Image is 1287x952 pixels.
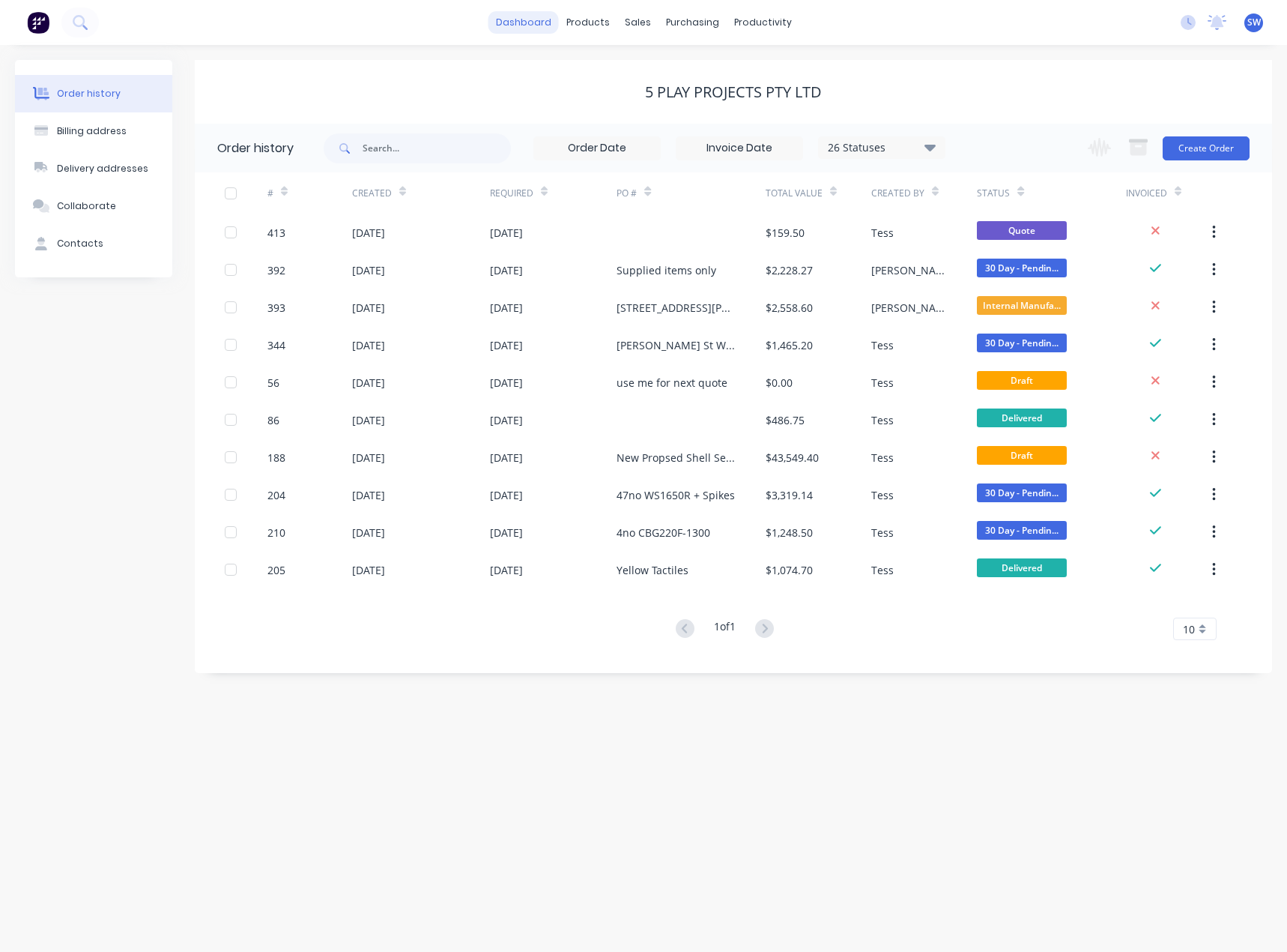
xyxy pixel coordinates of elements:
div: 47no WS1650R + Spikes [617,487,735,503]
div: products [559,11,617,34]
div: [DATE] [490,450,523,466]
a: dashboard [488,11,559,34]
div: Created By [871,187,924,200]
span: Quote [977,221,1067,240]
div: PO # [617,172,765,214]
div: $1,248.50 [766,525,813,540]
div: [DATE] [490,337,523,353]
input: Invoice Date [676,137,802,160]
button: Billing address [15,112,172,150]
div: [PERSON_NAME] St Warragul [617,337,735,353]
div: [DATE] [490,412,523,428]
div: [PERSON_NAME] [871,300,947,316]
div: [DATE] [352,487,385,503]
div: New Propsed Shell Service Station [617,450,735,466]
div: [DATE] [490,487,523,503]
div: $486.75 [766,412,805,428]
div: Total Value [766,187,823,200]
div: $2,228.27 [766,262,813,278]
span: Delivered [977,558,1067,577]
div: $2,558.60 [766,300,813,316]
div: Total Value [766,172,871,214]
button: Create Order [1163,136,1250,160]
span: 30 Day - Pendin... [977,334,1067,352]
div: [DATE] [352,262,385,278]
span: Draft [977,371,1067,390]
div: productivity [727,11,799,34]
div: Tess [871,225,894,241]
div: 188 [267,450,285,466]
div: [DATE] [352,300,385,316]
div: purchasing [658,11,727,34]
div: # [267,172,352,214]
div: 393 [267,300,285,316]
div: Delivery addresses [57,162,148,175]
div: PO # [617,187,637,200]
div: Created [352,172,490,214]
div: 344 [267,337,285,353]
div: 1 of 1 [714,618,736,640]
span: 10 [1183,621,1195,637]
div: sales [617,11,658,34]
div: # [267,187,273,200]
div: $1,465.20 [766,337,813,353]
div: 204 [267,487,285,503]
div: [STREET_ADDRESS][PERSON_NAME] [617,300,735,316]
div: [DATE] [352,412,385,428]
div: Order history [57,87,121,100]
div: $3,319.14 [766,487,813,503]
div: 392 [267,262,285,278]
div: Collaborate [57,199,116,213]
div: [DATE] [490,262,523,278]
div: Yellow Tactiles [617,562,688,578]
div: Tess [871,450,894,466]
div: Tess [871,525,894,540]
div: [DATE] [352,562,385,578]
div: [PERSON_NAME] [871,262,947,278]
input: Search... [363,133,511,163]
span: Internal Manufa... [977,296,1067,315]
div: Required [490,187,533,200]
span: 30 Day - Pendin... [977,483,1067,502]
div: Created By [871,172,977,214]
div: [DATE] [352,337,385,353]
div: [DATE] [490,525,523,540]
span: Draft [977,446,1067,465]
div: [DATE] [490,300,523,316]
div: 205 [267,562,285,578]
div: Status [977,172,1125,214]
span: 30 Day - Pendin... [977,521,1067,540]
div: 26 Statuses [819,139,945,156]
input: Order Date [534,137,660,160]
div: 86 [267,412,279,428]
div: Tess [871,487,894,503]
div: $1,074.70 [766,562,813,578]
div: [DATE] [352,375,385,391]
div: 5 Play Projects PTY LTD [645,83,822,101]
button: Contacts [15,225,172,262]
div: 56 [267,375,279,391]
button: Order history [15,75,172,112]
img: Factory [27,11,49,34]
button: Collaborate [15,187,172,225]
button: Delivery addresses [15,150,172,187]
span: Delivered [977,409,1067,427]
div: Supplied items only [617,262,716,278]
div: Invoiced [1126,172,1211,214]
div: [DATE] [490,375,523,391]
div: Tess [871,562,894,578]
div: Tess [871,375,894,391]
div: use me for next quote [617,375,727,391]
div: Billing address [57,124,127,138]
div: Created [352,187,392,200]
div: 4no CBG220F-1300 [617,525,710,540]
div: [DATE] [490,562,523,578]
div: $0.00 [766,375,793,391]
div: [DATE] [352,225,385,241]
span: SW [1247,16,1261,29]
div: Order history [217,139,294,157]
div: Required [490,172,617,214]
div: Invoiced [1126,187,1167,200]
div: [DATE] [352,450,385,466]
div: [DATE] [490,225,523,241]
